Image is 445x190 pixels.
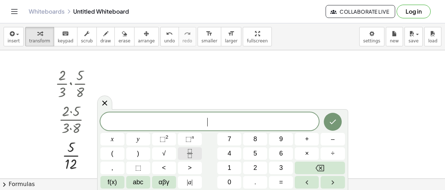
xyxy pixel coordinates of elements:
span: x [111,134,114,144]
button: Backspace [295,162,345,174]
button: Toggle navigation [9,6,20,17]
span: | [187,179,188,186]
button: ) [126,147,150,160]
button: ( [100,147,124,160]
span: ( [111,149,113,158]
button: Absolute value [178,176,202,189]
span: ) [137,149,139,158]
button: 8 [243,133,267,145]
span: ⬚ [160,135,166,143]
button: insert [4,27,24,46]
button: Log in [397,5,431,18]
button: 1 [217,162,241,174]
button: 0 [217,176,241,189]
span: larger [225,38,237,43]
span: load [428,38,437,43]
span: 3 [279,163,283,173]
button: save [404,27,423,46]
span: settings [363,38,380,43]
button: Collaborate Live [326,5,395,18]
span: insert [8,38,20,43]
button: y [126,133,150,145]
span: erase [118,38,130,43]
span: draw [100,38,111,43]
span: | [191,179,193,186]
button: , [100,162,124,174]
span: 9 [279,134,283,144]
button: Plus [295,133,319,145]
sup: 2 [166,134,169,140]
button: Greek alphabet [152,176,176,189]
i: format_size [206,29,213,38]
button: Alphabet [126,176,150,189]
i: redo [184,29,191,38]
span: abc [133,177,143,187]
button: Equals [269,176,293,189]
span: 8 [254,134,257,144]
span: ⬚ [135,163,141,173]
span: αβγ [158,177,169,187]
span: fullscreen [247,38,268,43]
span: transform [29,38,50,43]
button: 5 [243,147,267,160]
button: format_sizelarger [221,27,241,46]
span: y [137,134,139,144]
button: Less than [152,162,176,174]
button: Left arrow [295,176,319,189]
button: 2 [243,162,267,174]
span: 5 [254,149,257,158]
span: < [162,163,166,173]
button: erase [114,27,134,46]
button: Divide [321,147,345,160]
button: load [424,27,441,46]
span: – [331,134,335,144]
button: fullscreen [243,27,271,46]
span: 2 [254,163,257,173]
button: Superscript [178,133,202,145]
span: 6 [279,149,283,158]
button: Squared [152,133,176,145]
button: 6 [269,147,293,160]
button: settings [359,27,384,46]
button: draw [96,27,115,46]
button: Greater than [178,162,202,174]
a: Whiteboards [29,8,65,15]
button: keyboardkeypad [54,27,77,46]
span: ⬚ [185,135,191,143]
span: smaller [202,38,217,43]
button: Done [324,113,342,131]
button: 9 [269,133,293,145]
button: Times [295,147,319,160]
button: Placeholder [126,162,150,174]
span: ​ [207,118,212,126]
span: arrange [138,38,155,43]
button: format_sizesmaller [198,27,221,46]
button: Right arrow [321,176,345,189]
span: redo [183,38,192,43]
i: keyboard [62,29,69,38]
i: format_size [228,29,235,38]
span: new [390,38,399,43]
i: undo [166,29,173,38]
button: Fraction [178,147,202,160]
button: redoredo [179,27,196,46]
button: x [100,133,124,145]
button: Functions [100,176,124,189]
button: new [386,27,403,46]
span: = [279,177,283,187]
span: f(x) [108,177,117,187]
span: + [305,134,309,144]
span: Collaborate Live [332,8,389,15]
span: undo [164,38,175,43]
button: undoundo [160,27,179,46]
span: √ [162,149,166,158]
sup: n [191,134,194,140]
button: Minus [321,133,345,145]
button: Square root [152,147,176,160]
span: > [188,163,192,173]
span: a [187,177,193,187]
span: , [112,163,113,173]
button: 3 [269,162,293,174]
span: 1 [228,163,231,173]
button: 4 [217,147,241,160]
